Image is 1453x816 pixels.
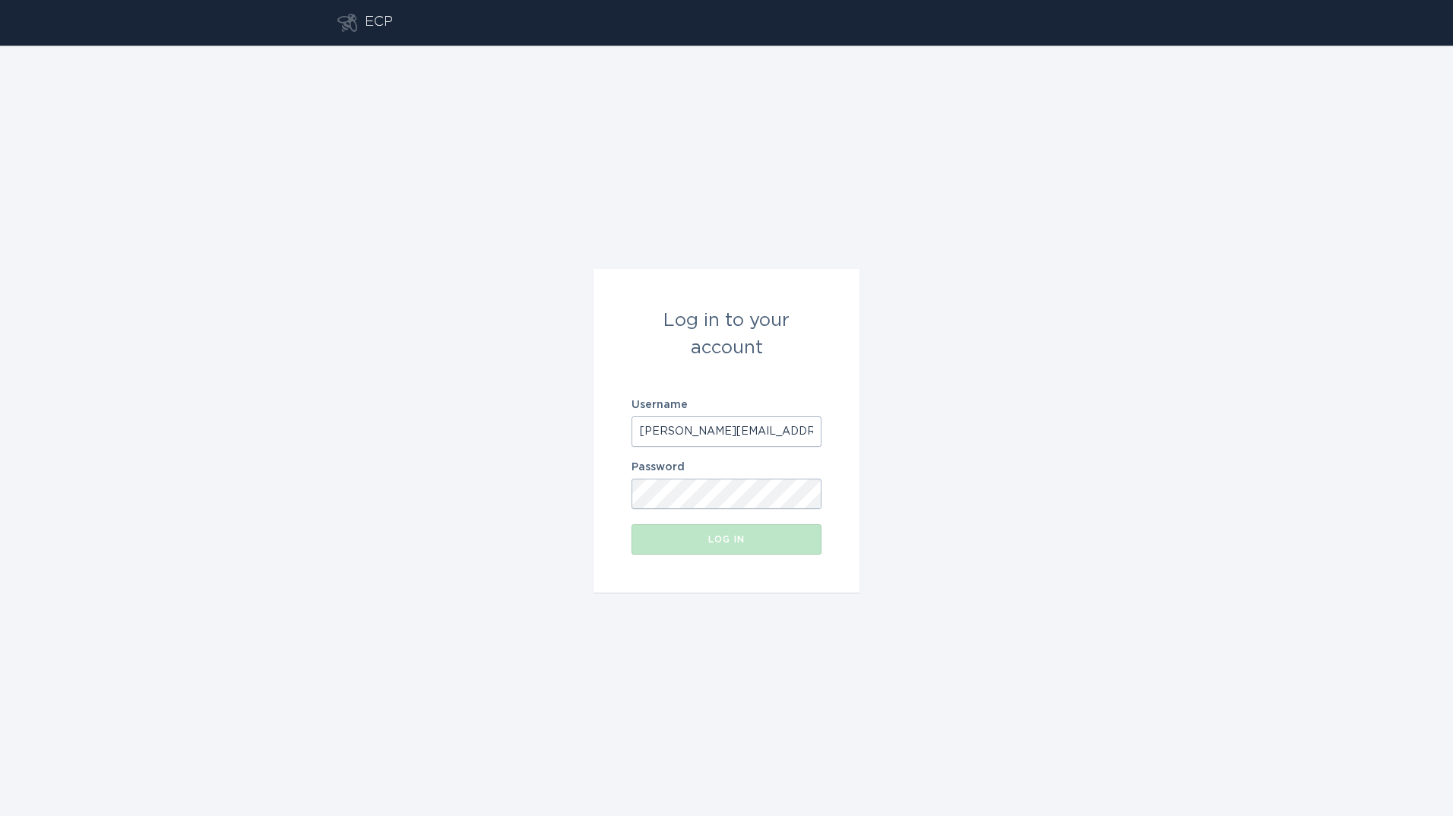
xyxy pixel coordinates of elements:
[365,14,393,32] div: ECP
[639,535,814,544] div: Log in
[337,14,357,32] button: Go to dashboard
[632,524,821,555] button: Log in
[632,307,821,362] div: Log in to your account
[632,400,821,410] label: Username
[632,462,821,473] label: Password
